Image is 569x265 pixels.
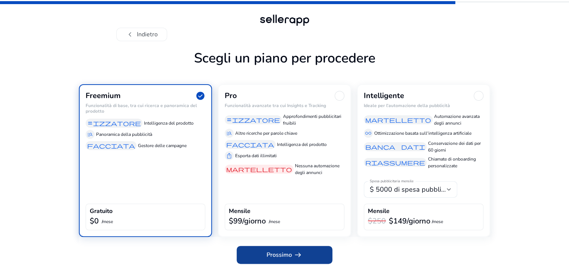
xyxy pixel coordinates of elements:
[370,179,413,184] mat-label: Spesa pubblicitaria mensile
[368,217,386,226] h3: $250
[235,130,297,137] p: Altre ricerche per parole chiave
[87,120,141,126] span: equalizzatore
[225,103,344,108] h6: Funzionalità avanzate tra cui Insights e Tracking
[389,216,430,226] b: $149/giorno
[102,219,113,224] p: /mese
[293,250,302,259] span: arrow_right_alt
[295,162,344,176] p: Nessuna automazione degli annunci
[86,91,121,100] h3: Freemium
[277,141,327,148] p: Intelligenza del prodotto
[237,246,332,264] button: Prossimoarrow_right_alt
[225,91,237,100] h3: Pro
[365,130,371,136] span: all_inclusive
[226,130,232,136] span: manage_search
[96,131,152,138] p: Panoramica della pubblicità
[368,208,390,215] h4: Mensile
[226,166,292,172] span: martelletto
[370,185,477,194] span: $ 5000 di spesa pubblicitaria/mese
[235,152,277,159] p: Esporta dati illimitati
[226,141,274,147] span: facciata
[226,153,232,159] span: ios_share
[267,250,292,259] font: Prossimo
[283,113,344,127] p: Approfondimenti pubblicitari fruibili
[229,208,250,215] h4: Mensile
[432,219,443,224] p: /mese
[87,131,93,137] span: manage_search
[374,130,471,137] p: Ottimizzazione basata sull'intelligenza artificiale
[126,30,135,39] span: chevron_left
[364,91,404,100] h3: Intelligente
[144,120,194,127] p: Intelligenza del prodotto
[428,140,483,153] p: Conservazione dei dati per 60 giorni
[434,113,483,127] p: Automazione avanzata degli annunci
[428,156,483,169] p: Chiamate di onboarding personalizzate
[229,216,266,226] b: $99/giorno
[269,219,280,224] p: /mese
[138,142,187,149] p: Gestore delle campagne
[79,50,490,84] h1: Scegli un piano per procedere
[365,159,425,165] span: riassumere
[226,117,280,123] span: equalizzatore
[365,144,425,150] span: banca dati
[116,28,167,41] button: chevron_leftIndietro
[90,216,99,226] b: $0
[90,208,113,215] h4: Gratuito
[137,30,158,39] font: Indietro
[86,103,205,114] h6: Funzionalità di base, tra cui ricerca e panoramica del prodotto
[364,103,483,108] h6: Ideale per l'automazione della pubblicità
[87,143,135,149] span: facciata
[365,117,431,123] span: martelletto
[196,91,205,101] span: check_circle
